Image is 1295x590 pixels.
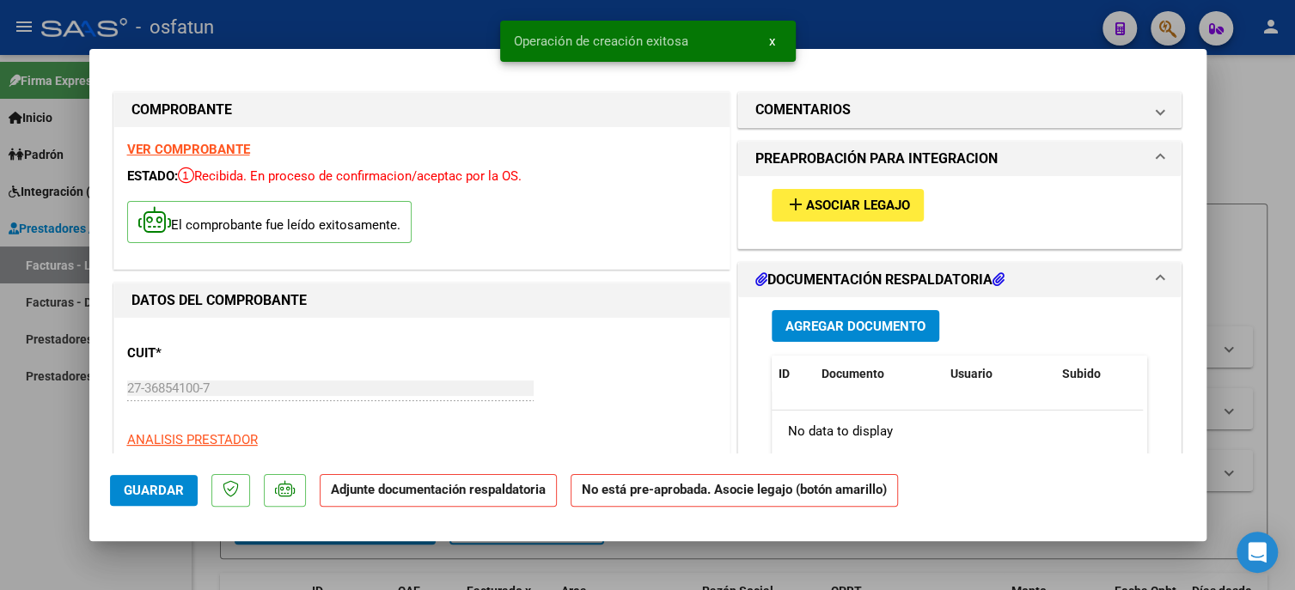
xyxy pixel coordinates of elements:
strong: Adjunte documentación respaldatoria [331,482,546,497]
span: Usuario [950,367,993,380]
h1: PREAPROBACIÓN PARA INTEGRACION [755,149,998,169]
datatable-header-cell: Documento [815,356,944,392]
mat-icon: add [785,194,806,215]
div: PREAPROBACIÓN PARA INTEGRACION [738,176,1182,247]
button: Asociar Legajo [772,189,924,221]
span: x [769,33,775,49]
div: No data to display [772,411,1143,453]
strong: COMPROBANTE [131,101,232,118]
span: Recibida. En proceso de confirmacion/aceptac por la OS. [178,168,522,184]
mat-expansion-panel-header: PREAPROBACIÓN PARA INTEGRACION [738,142,1182,176]
span: Agregar Documento [785,319,925,334]
div: Open Intercom Messenger [1237,532,1278,573]
span: ID [779,367,790,380]
datatable-header-cell: Subido [1055,356,1141,392]
strong: No está pre-aprobada. Asocie legajo (botón amarillo) [571,474,898,508]
strong: DATOS DEL COMPROBANTE [131,292,307,308]
button: Guardar [110,475,198,506]
mat-expansion-panel-header: DOCUMENTACIÓN RESPALDATORIA [738,263,1182,297]
a: VER COMPROBANTE [127,142,250,157]
datatable-header-cell: Acción [1141,356,1227,392]
datatable-header-cell: ID [772,356,815,392]
p: CUIT [127,344,304,363]
span: ANALISIS PRESTADOR [127,432,258,447]
datatable-header-cell: Usuario [944,356,1055,392]
h1: DOCUMENTACIÓN RESPALDATORIA [755,270,1005,290]
h1: COMENTARIOS [755,100,851,120]
span: ESTADO: [127,168,178,184]
span: Subido [1062,367,1101,380]
span: Asociar Legajo [806,198,910,214]
p: El comprobante fue leído exitosamente. [127,201,412,243]
mat-expansion-panel-header: COMENTARIOS [738,93,1182,127]
span: Guardar [124,483,184,498]
button: Agregar Documento [772,310,939,342]
button: x [755,26,789,57]
span: Operación de creación exitosa [514,33,688,50]
span: Documento [822,367,884,380]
